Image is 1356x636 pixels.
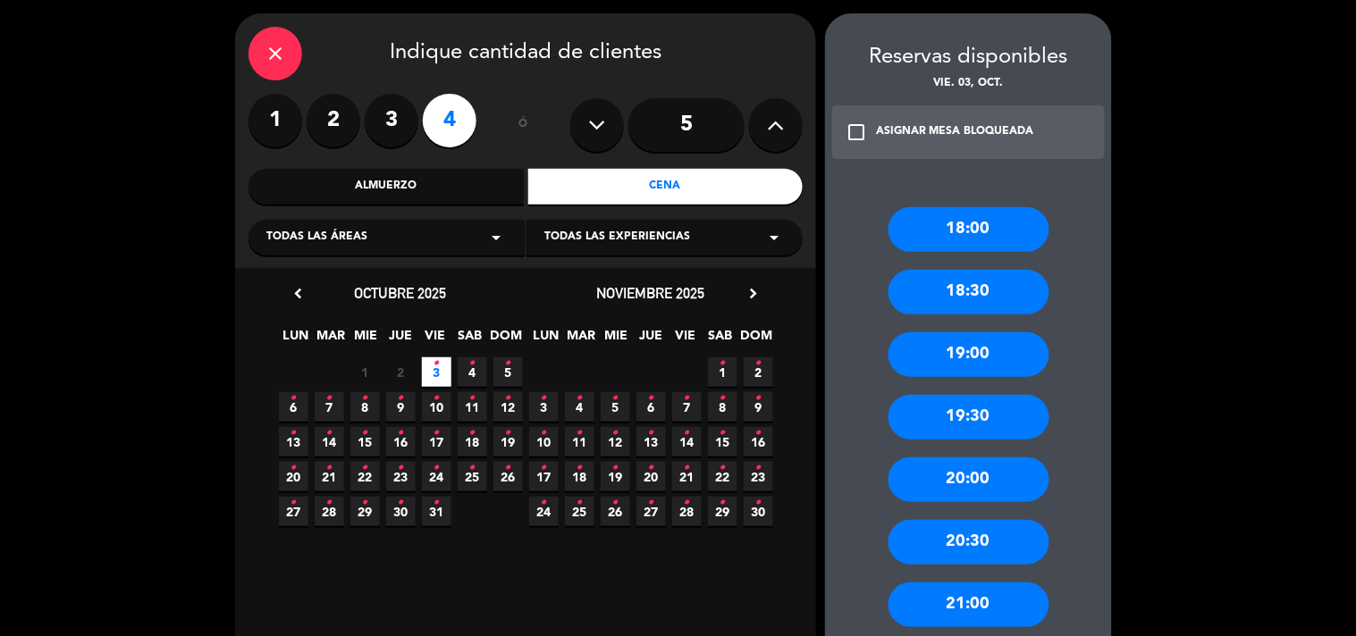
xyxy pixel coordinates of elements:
i: • [362,419,368,448]
span: VIE [421,325,451,355]
span: MIE [351,325,381,355]
i: arrow_drop_down [485,227,507,248]
i: • [398,419,404,448]
i: • [541,419,547,448]
span: 26 [493,462,523,491]
span: 27 [636,497,666,526]
span: MAR [567,325,596,355]
span: Todas las áreas [266,229,367,247]
i: • [398,384,404,413]
span: SAB [456,325,485,355]
span: 5 [493,357,523,387]
label: 4 [423,94,476,147]
i: • [505,454,511,482]
i: • [505,419,511,448]
span: 19 [601,462,630,491]
i: • [541,454,547,482]
span: 30 [386,497,416,526]
i: • [577,489,583,517]
span: 25 [565,497,594,526]
span: DOM [741,325,771,355]
div: 19:30 [889,395,1049,439]
div: 20:00 [889,457,1049,502]
i: • [505,349,511,378]
span: 5 [601,392,630,422]
i: • [684,489,690,517]
span: 12 [601,427,630,456]
i: • [684,419,690,448]
span: 20 [636,462,666,491]
span: 30 [744,497,773,526]
i: • [434,349,440,378]
span: 23 [744,462,773,491]
i: chevron_left [289,284,307,303]
i: • [469,454,476,482]
i: • [612,454,619,482]
span: MIE [602,325,631,355]
span: octubre 2025 [355,284,447,302]
span: 1 [708,357,737,387]
span: 10 [529,427,559,456]
span: 3 [422,357,451,387]
span: 4 [565,392,594,422]
div: Almuerzo [248,169,524,205]
span: 8 [708,392,737,422]
i: • [612,419,619,448]
i: • [648,419,654,448]
i: • [434,489,440,517]
i: • [720,419,726,448]
i: • [648,454,654,482]
div: Cena [528,169,804,205]
div: 18:00 [889,207,1049,252]
span: 4 [458,357,487,387]
i: check_box_outline_blank [846,121,867,143]
span: JUE [636,325,666,355]
span: 20 [279,462,308,491]
span: 15 [708,427,737,456]
i: • [720,489,726,517]
span: 8 [350,392,380,422]
i: • [755,489,762,517]
i: • [612,384,619,413]
span: LUN [282,325,311,355]
div: 18:30 [889,270,1049,314]
i: chevron_right [744,284,762,303]
span: 18 [458,427,487,456]
span: MAR [316,325,346,355]
i: • [684,384,690,413]
span: 22 [350,462,380,491]
span: 29 [708,497,737,526]
i: • [469,349,476,378]
i: • [291,454,297,482]
span: JUE [386,325,416,355]
span: noviembre 2025 [597,284,705,302]
i: • [541,489,547,517]
span: 31 [422,497,451,526]
i: • [720,384,726,413]
i: • [362,454,368,482]
div: ASIGNAR MESA BLOQUEADA [876,123,1034,141]
div: vie. 03, oct. [825,75,1112,93]
i: • [326,419,333,448]
span: 15 [350,427,380,456]
i: • [577,419,583,448]
span: 9 [744,392,773,422]
i: • [326,489,333,517]
span: 13 [636,427,666,456]
i: • [291,384,297,413]
span: SAB [706,325,736,355]
span: 17 [422,427,451,456]
i: • [469,419,476,448]
span: 24 [529,497,559,526]
span: 29 [350,497,380,526]
i: • [648,489,654,517]
i: • [505,384,511,413]
span: LUN [532,325,561,355]
i: arrow_drop_down [763,227,785,248]
span: 12 [493,392,523,422]
i: • [434,454,440,482]
span: 21 [315,462,344,491]
span: 22 [708,462,737,491]
span: 3 [529,392,559,422]
span: 6 [279,392,308,422]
